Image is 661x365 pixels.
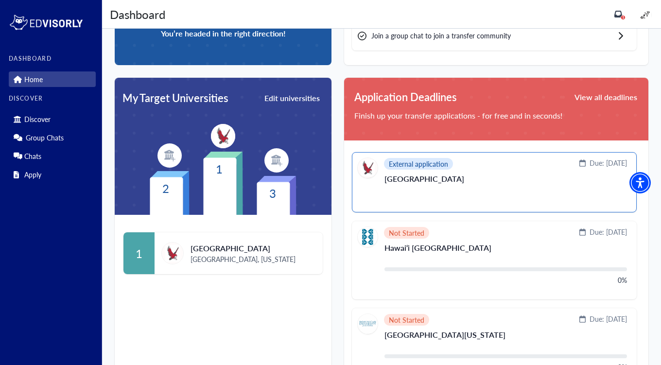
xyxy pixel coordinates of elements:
[618,275,627,285] div: 0%
[26,134,64,142] p: Group Chats
[9,111,96,127] div: Discover
[354,89,457,105] span: Application Deadlines
[9,130,96,145] div: Group Chats
[24,75,43,84] p: Home
[389,230,424,236] span: Not Started
[191,254,296,264] span: [GEOGRAPHIC_DATA], [US_STATE]
[358,158,378,178] img: Montclair State University
[629,172,651,193] div: Accessibility Menu
[24,152,41,160] p: Chats
[358,227,378,247] img: Hawai‘i Pacific University
[384,244,627,260] p: Hawai‘i [GEOGRAPHIC_DATA]
[263,91,321,105] button: Edit universities
[9,95,96,102] label: DISCOVER
[384,175,627,191] p: [GEOGRAPHIC_DATA]
[264,148,289,173] img: item-logo
[622,15,625,20] span: 5
[122,90,228,106] span: My Target Universities
[389,317,424,323] span: Not Started
[354,110,638,122] p: Finish up your transfer applications - for free and in seconds!
[9,13,84,32] img: logo
[590,227,627,237] span: Due: [DATE]
[9,167,96,182] div: Apply
[24,171,41,179] p: Apply
[191,243,296,254] span: [GEOGRAPHIC_DATA]
[9,148,96,164] div: Chats
[24,115,51,123] p: Discover
[358,314,378,334] img: Dominican University of California
[161,28,286,39] span: You’re headed in the right direction!
[110,5,165,23] div: Dashboard
[9,55,96,62] label: DASHBOARD
[371,31,511,41] span: Join a group chat to join a transfer community
[269,185,276,201] text: 3
[216,160,223,177] text: 1
[9,71,96,87] div: Home
[389,161,448,167] span: External application
[574,89,638,105] button: View all deadlines
[590,314,627,324] span: Due: [DATE]
[157,143,182,168] img: item-logo
[614,10,622,18] a: 5
[639,9,652,21] img: image
[590,158,627,168] span: Due: [DATE]
[162,180,169,196] text: 2
[136,244,142,262] span: 1
[211,124,235,148] img: item-logo
[384,331,627,347] p: [GEOGRAPHIC_DATA][US_STATE]
[161,242,184,264] img: item-logo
